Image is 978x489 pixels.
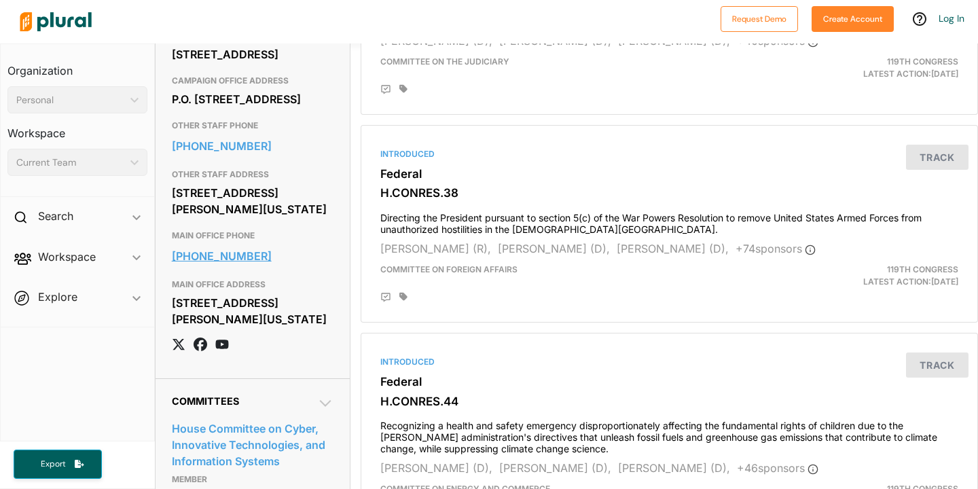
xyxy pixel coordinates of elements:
div: Introduced [380,356,958,368]
span: Committee on the Judiciary [380,56,509,67]
span: Export [31,458,75,470]
div: Personal [16,93,125,107]
a: Log In [939,12,964,24]
div: Latest Action: [DATE] [769,56,968,80]
div: Introduced [380,148,958,160]
span: [PERSON_NAME] (D), [499,34,611,48]
a: Request Demo [721,11,798,25]
div: Latest Action: [DATE] [769,264,968,288]
h3: MAIN OFFICE PHONE [172,228,333,244]
button: Track [906,145,968,170]
div: Add tags [399,84,407,94]
span: [PERSON_NAME] (D), [617,242,729,255]
span: 119th Congress [887,56,958,67]
div: [STREET_ADDRESS][PERSON_NAME][US_STATE] [172,183,333,219]
h3: Federal [380,375,958,388]
a: House Committee on Cyber, Innovative Technologies, and Information Systems [172,418,333,471]
span: 119th Congress [887,264,958,274]
div: Current Team [16,156,125,170]
h3: CAMPAIGN OFFICE ADDRESS [172,73,333,89]
div: Add tags [399,292,407,302]
h3: Federal [380,167,958,181]
button: Create Account [812,6,894,32]
span: + 74 sponsor s [736,242,816,255]
h4: Recognizing a health and safety emergency disproportionately affecting the fundamental rights of ... [380,414,958,454]
h2: Search [38,209,73,223]
a: Create Account [812,11,894,25]
h3: H.CONRES.44 [380,395,958,408]
span: Committee on Foreign Affairs [380,264,518,274]
div: [STREET_ADDRESS][PERSON_NAME][US_STATE] [172,293,333,329]
span: [PERSON_NAME] (D), [618,461,730,475]
span: [PERSON_NAME] (D), [499,461,611,475]
a: [PHONE_NUMBER] [172,136,333,156]
div: Add Position Statement [380,84,391,95]
div: Add Position Statement [380,292,391,303]
h3: Workspace [7,113,147,143]
span: [PERSON_NAME] (D), [618,34,730,48]
a: [PHONE_NUMBER] [172,246,333,266]
span: Committees [172,395,239,407]
h4: Directing the President pursuant to section 5(c) of the War Powers Resolution to remove United St... [380,206,958,236]
h3: OTHER STAFF PHONE [172,117,333,134]
div: P.O. [STREET_ADDRESS] [172,89,333,109]
span: + 40 sponsor s [737,34,818,48]
span: [PERSON_NAME] (D), [380,34,492,48]
span: [PERSON_NAME] (D), [380,461,492,475]
span: [PERSON_NAME] (R), [380,242,491,255]
span: [PERSON_NAME] (D), [498,242,610,255]
h3: MAIN OFFICE ADDRESS [172,276,333,293]
button: Request Demo [721,6,798,32]
button: Track [906,352,968,378]
p: Member [172,471,333,488]
h3: OTHER STAFF ADDRESS [172,166,333,183]
h3: Organization [7,51,147,81]
button: Export [14,450,102,479]
h3: H.CONRES.38 [380,186,958,200]
span: + 46 sponsor s [737,461,818,475]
